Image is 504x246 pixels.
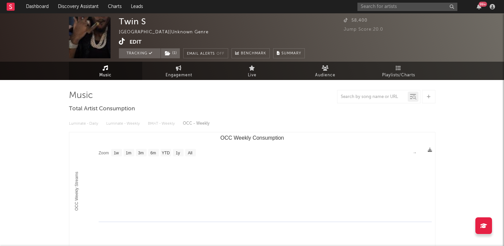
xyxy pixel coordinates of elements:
[315,71,335,79] span: Audience
[217,52,225,56] em: Off
[232,48,270,58] a: Benchmark
[142,62,216,80] a: Engagement
[119,28,216,36] div: [GEOGRAPHIC_DATA] | Unknown Genre
[382,71,415,79] span: Playlists/Charts
[69,62,142,80] a: Music
[130,38,142,46] button: Edit
[220,135,284,141] text: OCC Weekly Consumption
[99,151,109,155] text: Zoom
[248,71,256,79] span: Live
[216,62,289,80] a: Live
[166,71,192,79] span: Engagement
[413,150,417,155] text: →
[344,27,383,32] span: Jump Score: 20.0
[344,18,367,23] span: 58,400
[289,62,362,80] a: Audience
[357,3,457,11] input: Search for artists
[150,151,156,155] text: 6m
[241,50,266,58] span: Benchmark
[99,71,112,79] span: Music
[161,48,180,58] span: ( 1 )
[119,48,161,58] button: Tracking
[161,48,180,58] button: (1)
[188,151,192,155] text: All
[281,52,301,55] span: Summary
[337,94,408,100] input: Search by song name or URL
[183,48,228,58] button: Email AlertsOff
[477,4,481,9] button: 99+
[479,2,487,7] div: 99 +
[176,151,180,155] text: 1y
[126,151,131,155] text: 1m
[74,172,79,211] text: OCC Weekly Streams
[119,17,146,26] div: Twin S
[69,105,135,113] span: Total Artist Consumption
[162,151,170,155] text: YTD
[273,48,305,58] button: Summary
[114,151,119,155] text: 1w
[138,151,144,155] text: 3m
[362,62,435,80] a: Playlists/Charts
